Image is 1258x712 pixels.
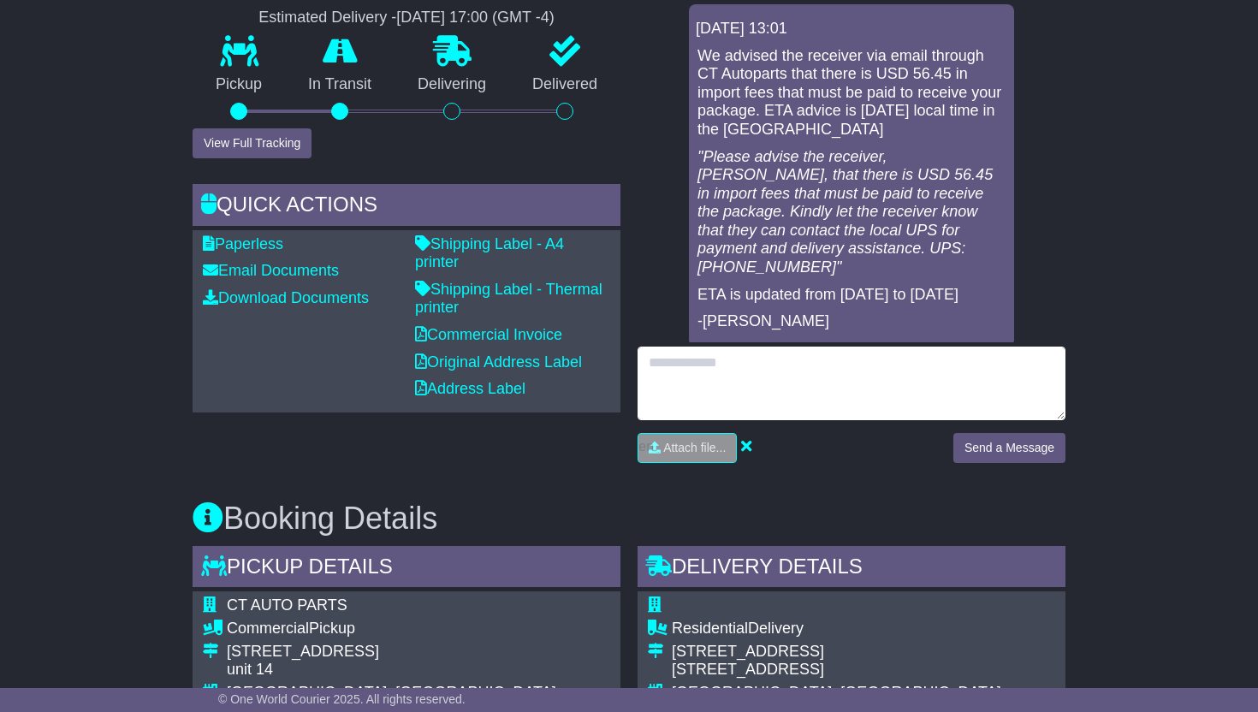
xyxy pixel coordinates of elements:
[193,75,285,94] p: Pickup
[415,353,582,371] a: Original Address Label
[193,546,620,592] div: Pickup Details
[227,596,347,614] span: CT AUTO PARTS
[193,128,312,158] button: View Full Tracking
[509,75,620,94] p: Delivered
[193,9,620,27] div: Estimated Delivery -
[696,20,1007,39] div: [DATE] 13:01
[227,643,556,662] div: [STREET_ADDRESS]
[193,501,1065,536] h3: Booking Details
[227,661,556,679] div: unit 14
[697,47,1006,139] p: We advised the receiver via email through CT Autoparts that there is USD 56.45 in import fees tha...
[203,235,283,252] a: Paperless
[218,692,466,706] span: © One World Courier 2025. All rights reserved.
[415,281,602,317] a: Shipping Label - Thermal printer
[672,643,1001,662] div: [STREET_ADDRESS]
[193,184,620,230] div: Quick Actions
[672,620,748,637] span: Residential
[395,75,509,94] p: Delivering
[672,684,1001,703] div: [GEOGRAPHIC_DATA], [GEOGRAPHIC_DATA]
[697,148,993,276] em: "Please advise the receiver, [PERSON_NAME], that there is USD 56.45 in import fees that must be p...
[415,235,564,271] a: Shipping Label - A4 printer
[697,312,1006,331] p: -[PERSON_NAME]
[203,289,369,306] a: Download Documents
[415,326,562,343] a: Commercial Invoice
[227,684,556,703] div: [GEOGRAPHIC_DATA], [GEOGRAPHIC_DATA]
[227,620,309,637] span: Commercial
[227,620,556,638] div: Pickup
[285,75,395,94] p: In Transit
[415,380,525,397] a: Address Label
[672,661,1001,679] div: [STREET_ADDRESS]
[203,262,339,279] a: Email Documents
[697,286,1006,305] p: ETA is updated from [DATE] to [DATE]
[638,546,1065,592] div: Delivery Details
[672,620,1001,638] div: Delivery
[953,433,1065,463] button: Send a Message
[396,9,554,27] div: [DATE] 17:00 (GMT -4)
